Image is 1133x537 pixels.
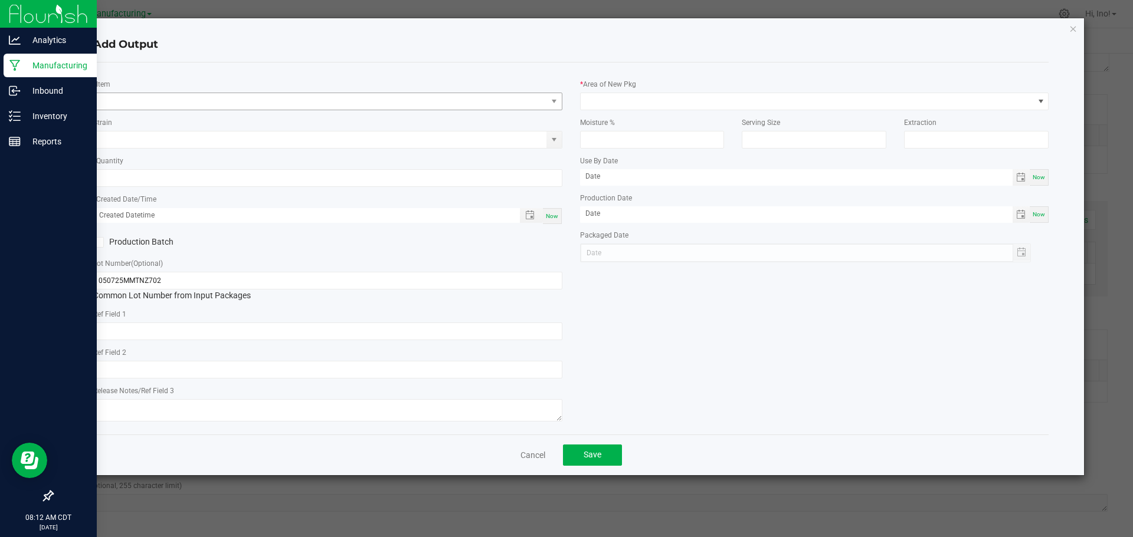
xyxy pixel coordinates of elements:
label: Area of New Pkg [583,79,636,90]
span: Toggle calendar [1013,169,1030,186]
span: NO DATA FOUND [93,93,562,110]
p: Analytics [21,33,91,47]
label: Created Date/Time [96,194,156,205]
span: Now [1033,174,1045,180]
span: Now [1033,211,1045,218]
p: Reports [21,134,91,149]
label: Lot Number [93,258,163,269]
label: Moisture % [580,117,615,128]
span: Now [546,213,558,219]
label: Production Batch [93,236,319,248]
input: Created Datetime [94,208,507,223]
inline-svg: Inventory [9,110,21,122]
span: (Optional) [131,259,163,268]
inline-svg: Analytics [9,34,21,46]
p: 08:12 AM CDT [5,512,91,523]
input: Date [580,206,1013,221]
a: Cancel [520,449,545,461]
span: Toggle popup [520,208,543,223]
inline-svg: Manufacturing [9,60,21,71]
label: Use By Date [580,156,618,166]
inline-svg: Inbound [9,85,21,97]
input: Date [580,169,1013,184]
label: Ref Field 1 [93,309,126,319]
label: Packaged Date [580,230,628,241]
label: Serving Size [742,117,780,128]
span: Save [584,450,601,459]
p: Manufacturing [21,58,91,73]
label: Quantity [96,156,123,166]
label: Production Date [580,193,632,203]
label: Item [96,79,110,90]
iframe: Resource center [12,443,47,478]
label: Ref Field 2 [93,347,126,358]
inline-svg: Reports [9,136,21,147]
h4: Add Output [93,37,1049,52]
span: Toggle calendar [1013,206,1030,223]
label: Extraction [904,117,936,128]
label: Strain [93,117,112,128]
p: [DATE] [5,523,91,532]
p: Inventory [21,109,91,123]
button: Save [563,444,622,466]
p: Inbound [21,84,91,98]
label: Release Notes/Ref Field 3 [93,386,174,396]
div: Common Lot Number from Input Packages [93,272,562,302]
